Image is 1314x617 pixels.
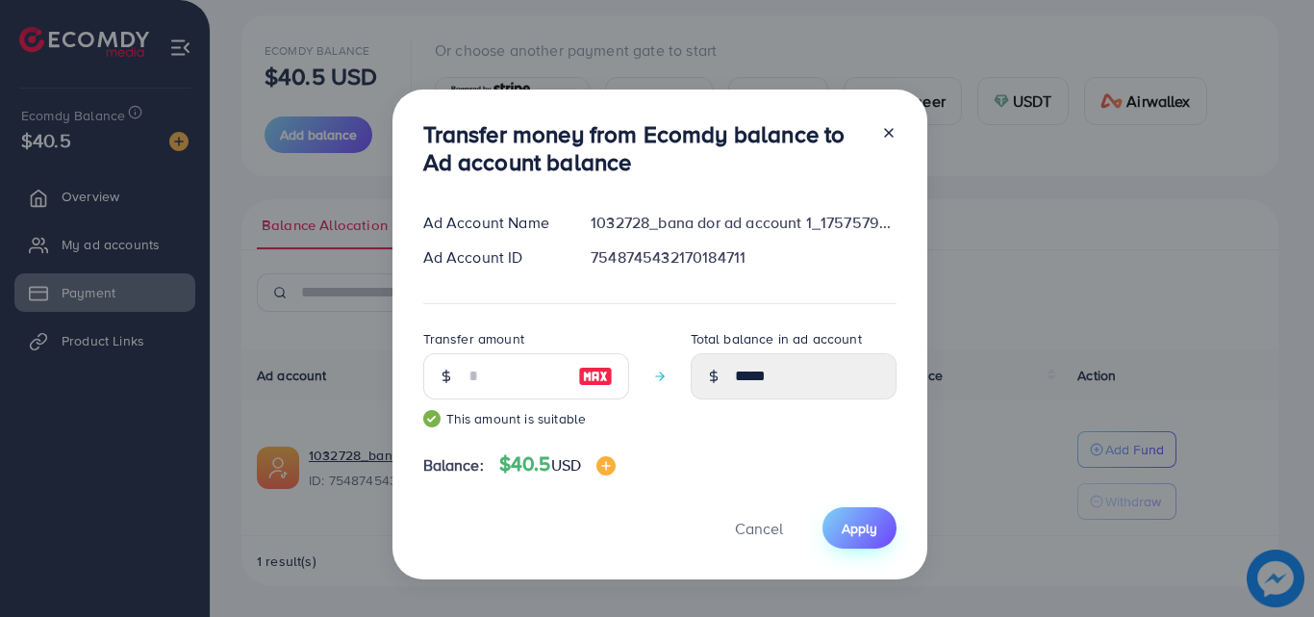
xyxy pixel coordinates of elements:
div: Ad Account ID [408,246,576,269]
span: Cancel [735,518,783,539]
img: guide [423,410,441,427]
button: Apply [822,507,897,549]
span: USD [551,454,581,476]
img: image [596,456,616,476]
span: Apply [842,519,877,538]
span: Balance: [423,454,484,476]
div: 7548745432170184711 [575,246,911,269]
h3: Transfer money from Ecomdy balance to Ad account balance [423,120,866,176]
label: Total balance in ad account [691,329,862,348]
div: Ad Account Name [408,212,576,234]
h4: $40.5 [499,452,616,476]
img: image [578,365,613,388]
small: This amount is suitable [423,409,629,428]
button: Cancel [711,507,807,549]
label: Transfer amount [423,329,524,348]
div: 1032728_bana dor ad account 1_1757579407255 [575,212,911,234]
